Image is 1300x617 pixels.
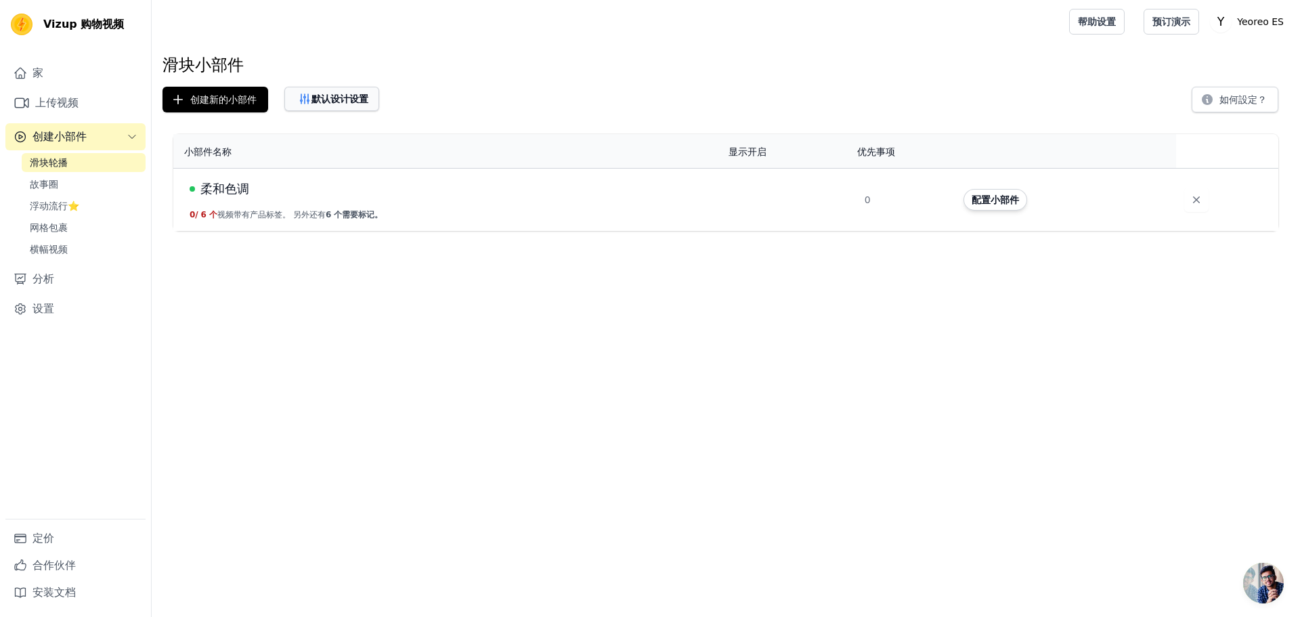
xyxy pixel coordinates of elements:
font: 安装文档 [32,586,76,599]
font: 创建新的小部件 [190,94,257,105]
a: 开放式聊天 [1243,563,1284,603]
a: 设置 [5,295,146,322]
font: 视频带有产品标签。 另外还有 [217,210,326,219]
font: 默认设计设置 [311,93,368,104]
a: 帮助设置 [1069,9,1125,35]
font: / [195,210,198,219]
button: 创建小部件 [5,123,146,150]
a: 浮动流行⭐ [22,196,146,215]
font: 创建小部件 [32,130,87,143]
button: Y Yeoreo ES [1210,9,1289,34]
font: 配置小部件 [972,194,1019,205]
font: 滑块小部件 [162,56,244,75]
font: 需要标记。 [342,210,383,219]
a: 滑块轮播 [22,153,146,172]
font: Vizup 购物视频 [43,18,124,30]
a: 安装文档 [5,579,146,606]
font: 合作伙伴 [32,559,76,572]
button: 默认设计设置 [284,87,379,111]
font: 6 个 [201,210,218,219]
a: 预订演示 [1144,9,1199,35]
font: 预订演示 [1152,16,1190,27]
font: 设置 [32,302,54,315]
button: 删除小部件 [1184,188,1209,212]
a: 横幅视频 [22,240,146,259]
font: 家 [32,66,43,79]
font: 浮动流行⭐ [30,200,79,211]
a: 故事圈 [22,175,146,194]
font: 优先事项 [857,146,895,157]
a: 分析 [5,265,146,293]
img: Vizup [11,14,32,35]
a: 如何設定？ [1192,96,1278,109]
font: 0 [190,210,195,219]
font: 横幅视频 [30,244,68,255]
font: 显示开启 [729,146,766,157]
a: 合作伙伴 [5,552,146,579]
font: 分析 [32,272,54,285]
font: 柔和色调 [200,182,249,196]
font: 小部件名称 [184,146,232,157]
font: 帮助设置 [1078,16,1116,27]
font: 故事圈 [30,179,58,190]
font: 上传视频 [35,96,79,109]
font: 0 [865,194,871,205]
font: 6 个 [326,210,343,219]
font: 网格包裹 [30,222,68,233]
span: 实时发布 [190,186,195,192]
font: 如何設定？ [1219,94,1267,105]
a: 网格包裹 [22,218,146,237]
font: 滑块轮播 [30,157,68,168]
button: 配置小部件 [963,189,1027,211]
text: Y [1217,15,1225,28]
button: 0/ 6 个视频带有产品标签。 另外还有6 个需要标记。 [190,209,383,220]
a: 上传视频 [5,89,146,116]
button: 创建新的小部件 [162,87,268,112]
font: 定价 [32,532,54,545]
a: 家 [5,60,146,87]
a: 定价 [5,525,146,552]
font: Yeoreo ES [1237,16,1284,27]
button: 如何設定？ [1192,87,1278,112]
